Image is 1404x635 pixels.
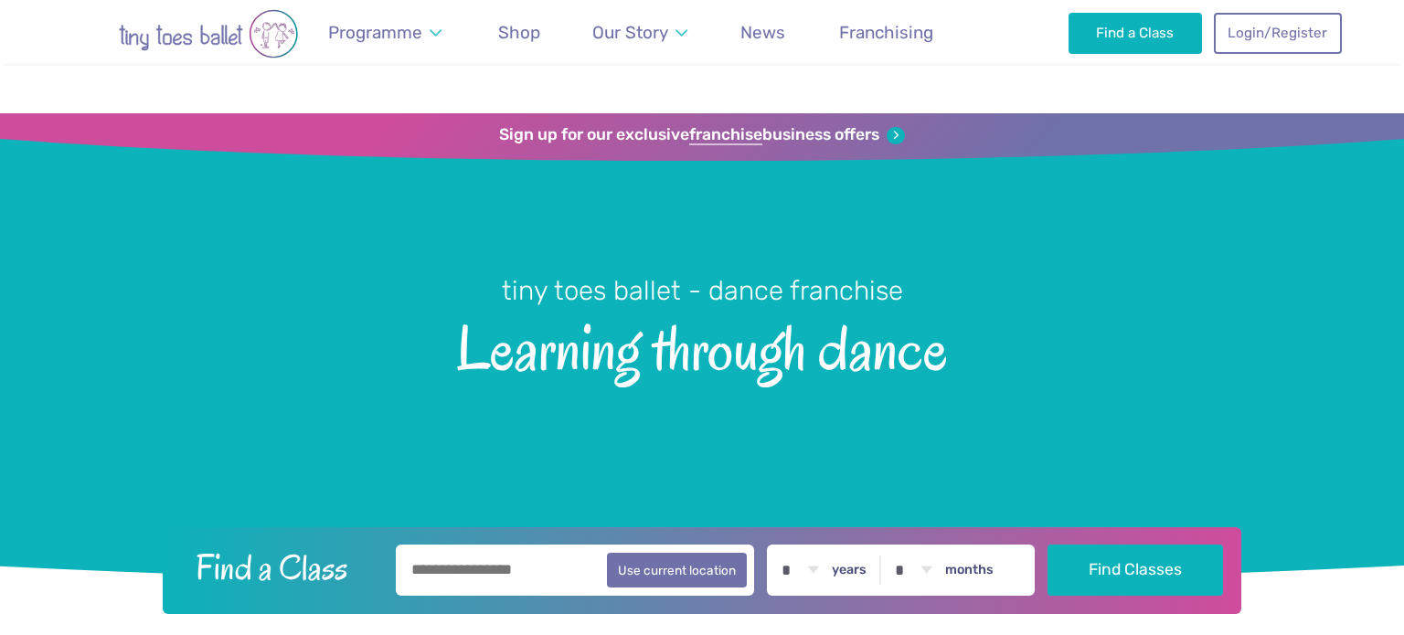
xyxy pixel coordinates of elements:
[592,22,668,43] span: Our Story
[1048,545,1224,596] button: Find Classes
[1069,13,1203,53] a: Find a Class
[607,553,747,587] button: Use current location
[1214,13,1342,53] a: Login/Register
[498,22,540,43] span: Shop
[584,11,697,54] a: Our Story
[32,309,1372,383] span: Learning through dance
[328,22,422,43] span: Programme
[489,11,548,54] a: Shop
[319,11,450,54] a: Programme
[62,9,355,58] img: tiny toes ballet
[502,275,903,306] small: tiny toes ballet - dance franchise
[740,22,785,43] span: News
[832,562,867,578] label: years
[689,125,762,145] strong: franchise
[732,11,794,54] a: News
[830,11,941,54] a: Franchising
[839,22,933,43] span: Franchising
[945,562,994,578] label: months
[499,125,904,145] a: Sign up for our exclusivefranchisebusiness offers
[181,545,384,590] h2: Find a Class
